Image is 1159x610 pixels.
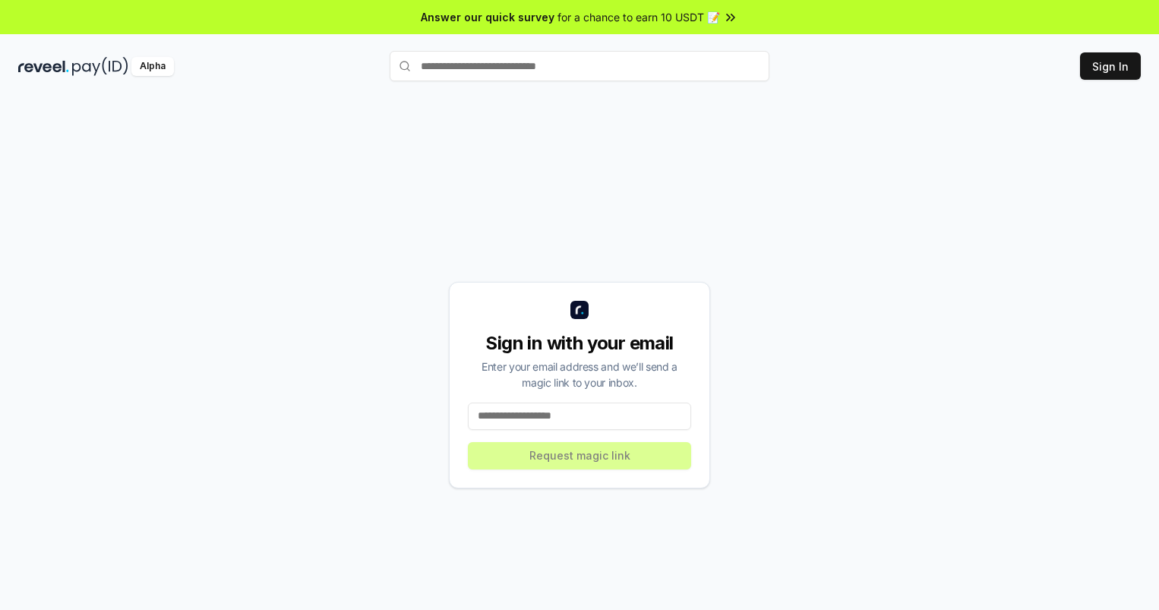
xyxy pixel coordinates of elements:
img: logo_small [570,301,589,319]
div: Enter your email address and we’ll send a magic link to your inbox. [468,359,691,390]
img: reveel_dark [18,57,69,76]
div: Sign in with your email [468,331,691,356]
span: for a chance to earn 10 USDT 📝 [557,9,720,25]
img: pay_id [72,57,128,76]
button: Sign In [1080,52,1141,80]
span: Answer our quick survey [421,9,554,25]
div: Alpha [131,57,174,76]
